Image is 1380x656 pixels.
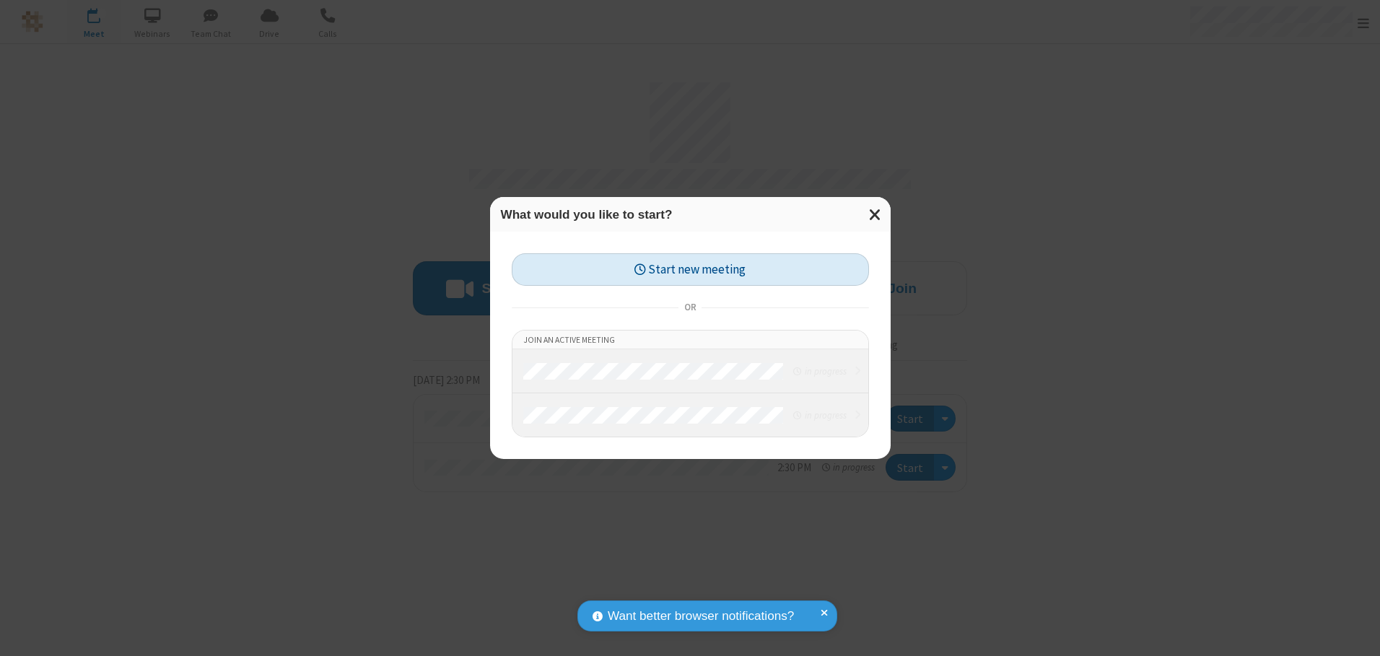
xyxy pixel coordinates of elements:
span: Want better browser notifications? [608,607,794,626]
button: Close modal [860,197,891,232]
em: in progress [793,408,846,422]
li: Join an active meeting [512,331,868,349]
h3: What would you like to start? [501,208,880,222]
button: Start new meeting [512,253,869,286]
span: or [678,298,702,318]
em: in progress [793,364,846,378]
